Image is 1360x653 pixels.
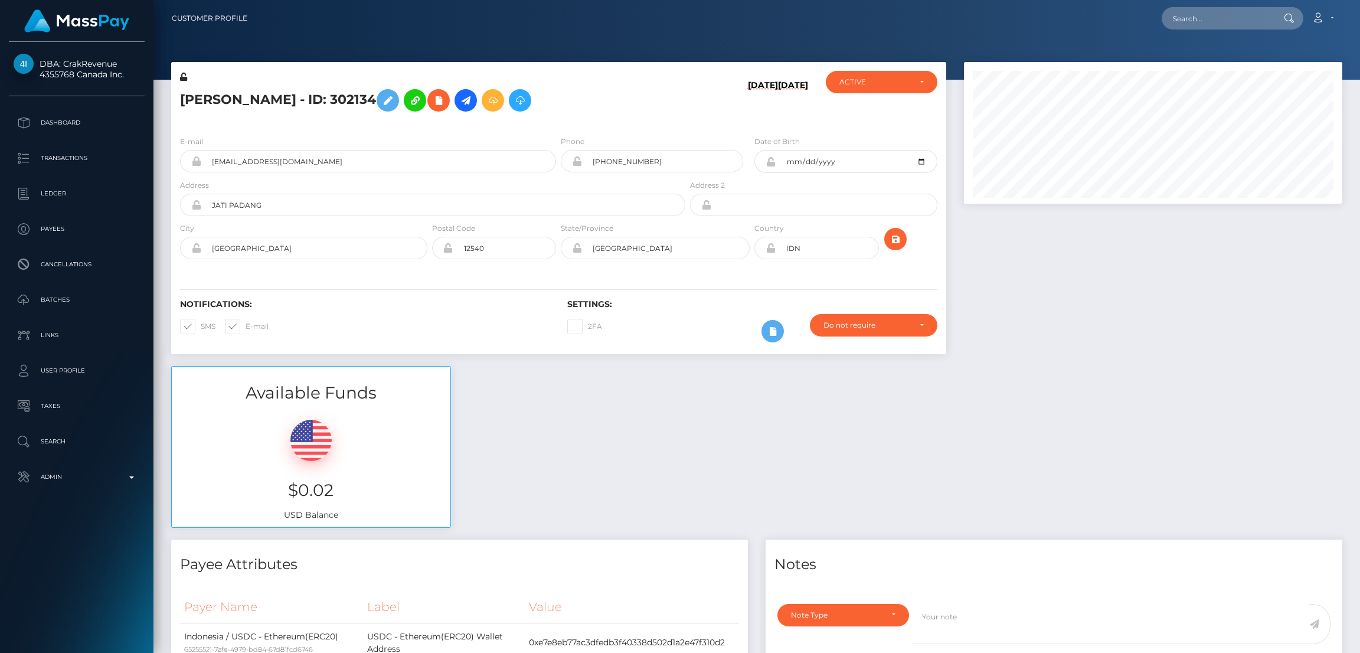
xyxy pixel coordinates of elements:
a: Dashboard [9,108,145,138]
label: City [180,223,194,234]
label: E-mail [225,319,269,334]
p: Dashboard [14,114,140,132]
p: Admin [14,468,140,486]
a: Initiate Payout [455,89,477,112]
label: 2FA [567,319,602,334]
p: Ledger [14,185,140,203]
h6: [DATE] [748,80,778,122]
p: User Profile [14,362,140,380]
a: Admin [9,462,145,492]
th: Value [525,591,739,623]
label: SMS [180,319,215,334]
h3: Available Funds [172,381,450,404]
p: Search [14,433,140,450]
h3: $0.02 [181,479,442,502]
div: ACTIVE [839,77,910,87]
h6: [DATE] [778,80,808,122]
a: Links [9,321,145,350]
p: Cancellations [14,256,140,273]
div: Note Type [791,610,882,620]
label: E-mail [180,136,203,147]
p: Batches [14,291,140,309]
button: Do not require [810,314,937,337]
p: Transactions [14,149,140,167]
div: Do not require [823,321,910,330]
span: DBA: CrakRevenue 4355768 Canada Inc. [9,58,145,80]
img: 4355768 Canada Inc. [14,54,34,74]
img: USD.png [290,420,332,461]
p: Payees [14,220,140,238]
p: Taxes [14,397,140,415]
a: User Profile [9,356,145,386]
th: Payer Name [180,591,363,623]
a: Cancellations [9,250,145,279]
div: USD Balance [172,405,450,527]
button: ACTIVE [826,71,937,93]
a: Search [9,427,145,456]
h6: Settings: [567,299,937,309]
h5: [PERSON_NAME] - ID: 302134 [180,83,679,117]
label: Postal Code [432,223,475,234]
h4: Notes [774,554,1333,575]
a: Batches [9,285,145,315]
th: Label [363,591,525,623]
label: Date of Birth [754,136,800,147]
a: Ledger [9,179,145,208]
label: Phone [561,136,584,147]
img: MassPay Logo [24,9,129,32]
h6: Notifications: [180,299,550,309]
a: Payees [9,214,145,244]
input: Search... [1162,7,1273,30]
label: Address 2 [690,180,725,191]
label: Country [754,223,784,234]
h4: Payee Attributes [180,554,739,575]
label: Address [180,180,209,191]
button: Note Type [777,604,909,626]
label: State/Province [561,223,613,234]
a: Taxes [9,391,145,421]
a: Customer Profile [172,6,247,31]
a: Transactions [9,143,145,173]
p: Links [14,326,140,344]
